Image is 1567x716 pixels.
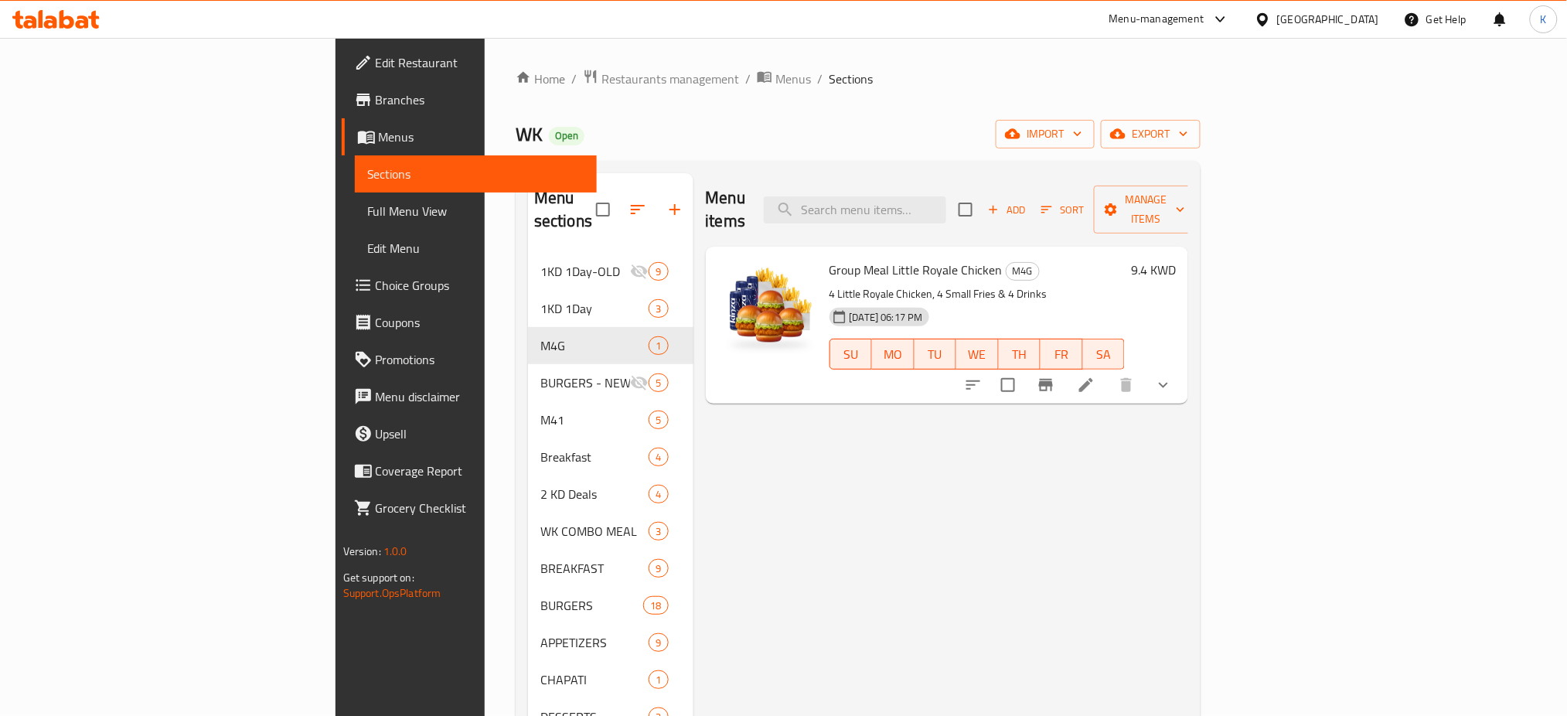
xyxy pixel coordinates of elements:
[775,70,811,88] span: Menus
[355,230,598,267] a: Edit Menu
[528,550,693,587] div: BREAKFAST9
[540,596,643,615] span: BURGERS
[921,343,951,366] span: TU
[649,411,668,429] div: items
[982,198,1031,222] button: Add
[996,120,1095,148] button: import
[343,568,414,588] span: Get support on:
[949,193,982,226] span: Select section
[745,70,751,88] li: /
[1145,367,1182,404] button: show more
[528,476,693,513] div: 2 KD Deals4
[528,290,693,327] div: 1KD 1Day3
[1083,339,1126,370] button: SA
[649,524,667,539] span: 3
[540,633,649,652] span: APPETIZERS
[656,191,693,228] button: Add section
[342,415,598,452] a: Upsell
[342,341,598,378] a: Promotions
[649,636,667,650] span: 9
[1131,259,1176,281] h6: 9.4 KWD
[343,541,381,561] span: Version:
[649,373,668,392] div: items
[1041,339,1083,370] button: FR
[540,522,649,540] span: WK COMBO MEAL
[1005,343,1035,366] span: TH
[540,559,649,578] span: BREAKFAST
[718,259,817,358] img: Group Meal Little Royale Chicken
[1047,343,1077,366] span: FR
[342,81,598,118] a: Branches
[540,299,649,318] span: 1KD 1Day
[649,264,667,279] span: 9
[992,369,1024,401] span: Select to update
[528,253,693,290] div: 1KD 1Day-OLD9
[649,485,668,503] div: items
[342,118,598,155] a: Menus
[649,561,667,576] span: 9
[1541,11,1547,28] span: K
[1008,124,1082,144] span: import
[817,70,823,88] li: /
[528,624,693,661] div: APPETIZERS9
[528,587,693,624] div: BURGERS18
[528,327,693,364] div: M4G1
[764,196,946,223] input: search
[1037,198,1088,222] button: Sort
[342,304,598,341] a: Coupons
[355,155,598,193] a: Sections
[649,448,668,466] div: items
[829,339,872,370] button: SU
[649,262,668,281] div: items
[630,262,649,281] svg: Inactive section
[379,128,585,146] span: Menus
[982,198,1031,222] span: Add item
[540,485,649,503] span: 2 KD Deals
[528,438,693,476] div: Breakfast4
[915,339,957,370] button: TU
[1007,262,1039,280] span: M4G
[540,670,649,689] span: CHAPATI
[643,596,668,615] div: items
[376,53,585,72] span: Edit Restaurant
[706,186,746,233] h2: Menu items
[540,262,630,281] div: 1KD 1Day-OLD
[955,367,992,404] button: sort-choices
[1094,186,1197,234] button: Manage items
[342,267,598,304] a: Choice Groups
[540,373,630,392] div: BURGERS - NEW
[1027,367,1065,404] button: Branch-specific-item
[829,285,1126,304] p: 4 Little Royale Chicken, 4 Small Fries & 4 Drinks
[355,193,598,230] a: Full Menu View
[601,70,739,88] span: Restaurants management
[619,191,656,228] span: Sort sections
[649,413,667,428] span: 5
[986,201,1027,219] span: Add
[1006,262,1040,281] div: M4G
[649,633,668,652] div: items
[757,69,811,89] a: Menus
[528,661,693,698] div: CHAPATI1
[1106,190,1185,229] span: Manage items
[649,450,667,465] span: 4
[342,378,598,415] a: Menu disclaimer
[649,670,668,689] div: items
[540,411,649,429] span: M41
[376,387,585,406] span: Menu disclaimer
[540,336,649,355] div: M4G
[649,487,667,502] span: 4
[367,239,585,257] span: Edit Menu
[836,343,866,366] span: SU
[383,541,407,561] span: 1.0.0
[1089,343,1119,366] span: SA
[1041,201,1084,219] span: Sort
[1101,120,1201,148] button: export
[878,343,908,366] span: MO
[1277,11,1379,28] div: [GEOGRAPHIC_DATA]
[1077,376,1095,394] a: Edit menu item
